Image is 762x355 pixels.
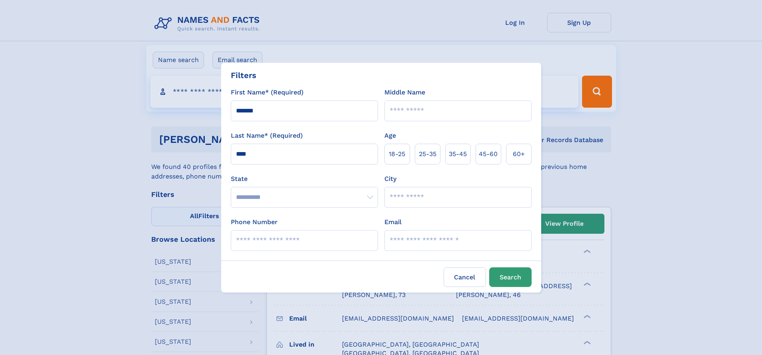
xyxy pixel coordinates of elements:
label: State [231,174,378,184]
span: 60+ [513,149,525,159]
label: Cancel [444,267,486,287]
label: Age [384,131,396,140]
label: Phone Number [231,217,278,227]
label: Email [384,217,402,227]
span: 35‑45 [449,149,467,159]
label: Middle Name [384,88,425,97]
label: Last Name* (Required) [231,131,303,140]
div: Filters [231,69,256,81]
span: 18‑25 [389,149,405,159]
button: Search [489,267,532,287]
label: First Name* (Required) [231,88,304,97]
label: City [384,174,396,184]
span: 45‑60 [479,149,498,159]
span: 25‑35 [419,149,436,159]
